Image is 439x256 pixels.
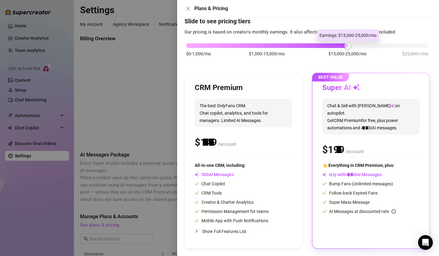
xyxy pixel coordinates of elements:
[322,200,370,205] span: Super Mass Message
[322,200,327,204] span: check
[249,50,285,57] span: $1,000-15,000/mo
[195,99,292,127] span: The best OnlyFans CRM. Chat copilot, analytics, and tools for managers. Limited AI Messages.
[345,149,364,154] span: /account
[218,141,236,147] span: /account
[322,191,378,195] span: Follow-back Expired Fans
[195,218,268,223] span: Mobile App with Push Notifications
[195,224,292,238] div: Show Full Features List
[322,144,344,156] span: $
[195,191,222,195] span: CRM Tools
[185,5,192,12] button: Close
[195,209,199,214] span: check
[317,30,379,41] div: Earnings: $15,000-25,000/mo
[186,50,211,57] span: $0-1,000/mo
[195,229,198,233] span: collapsed
[194,5,432,12] div: Plans & Pricing
[328,50,367,57] span: $15,000-25,000/mo
[322,83,360,93] h3: Super AI
[322,182,327,186] span: check
[329,209,396,214] span: AI Messages at discounted rate
[202,229,246,234] span: Show Full Features List
[322,99,420,135] span: Chat & Sell with [PERSON_NAME] on autopilot. Get CRM Premium for free, plus power automations and...
[322,181,393,186] span: Bump Fans (Unlimited messages)
[195,163,246,168] span: All-in-one CRM, including:
[195,83,243,93] h3: CRM Premium
[322,191,327,195] span: check
[195,136,217,148] span: $
[185,29,396,35] span: Our pricing is based on creator's monthly earnings. It also affects the number of AI messages inc...
[195,191,199,195] span: check
[322,209,327,214] span: check
[322,163,394,168] span: 👈 Everything in CRM Premium, plus:
[195,172,234,177] span: AI Messages
[195,182,199,186] span: check
[185,17,432,26] h4: Slide to see pricing tiers
[195,200,254,205] span: Creator & Chatter Analytics
[322,172,382,177] span: Izzy with AI Messages
[402,50,428,57] span: $25,000+/mo
[312,73,349,81] span: BEST VALUE
[418,235,433,250] div: Open Intercom Messenger
[392,209,396,214] span: info-circle
[195,209,269,214] span: Permission Management for teams
[195,219,199,223] span: check
[186,6,191,11] span: close
[195,181,225,186] span: Chat Copilot
[195,200,199,204] span: check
